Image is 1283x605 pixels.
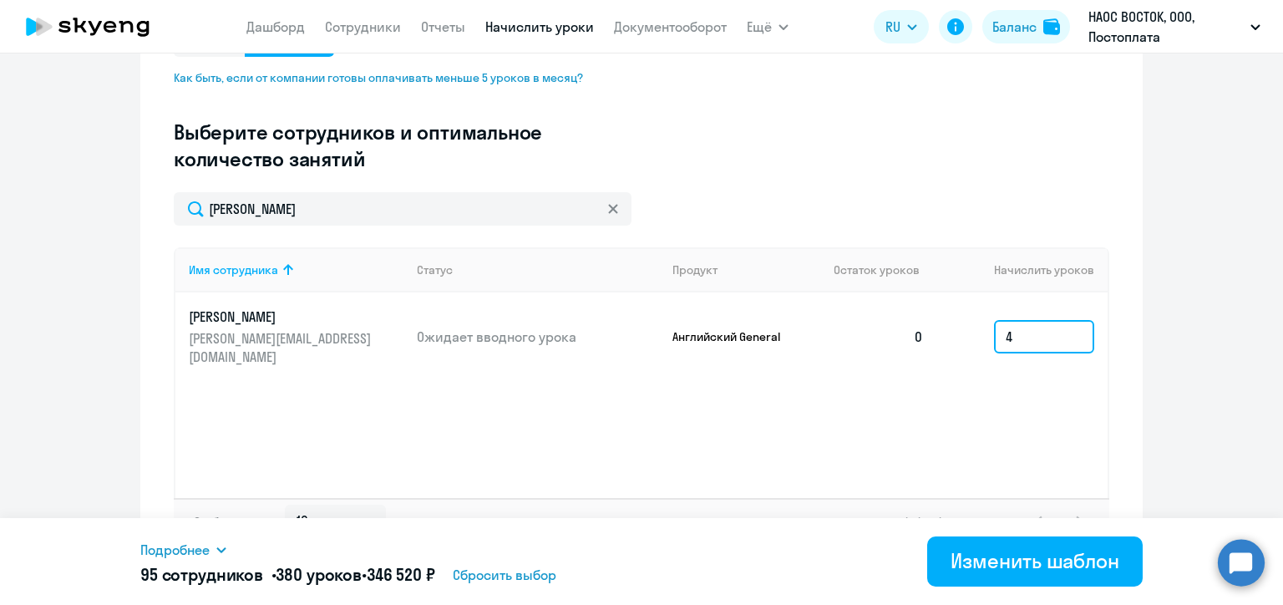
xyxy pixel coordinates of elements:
[672,329,798,344] p: Английский General
[325,18,401,35] a: Сотрудники
[982,10,1070,43] button: Балансbalance
[1088,7,1244,47] p: НАОС ВОСТОК, ООО, Постоплата
[992,17,1037,37] div: Баланс
[672,262,718,277] div: Продукт
[927,536,1143,587] button: Изменить шаблон
[276,564,362,585] span: 380 уроков
[194,514,278,529] span: Отображать по:
[189,329,376,366] p: [PERSON_NAME][EMAIL_ADDRESS][DOMAIN_NAME]
[174,70,596,85] span: Как быть, если от компании готовы оплачивать меньше 5 уроков в месяц?
[937,247,1108,292] th: Начислить уроков
[834,262,937,277] div: Остаток уроков
[189,308,403,366] a: [PERSON_NAME][PERSON_NAME][EMAIL_ADDRESS][DOMAIN_NAME]
[189,262,403,277] div: Имя сотрудника
[874,10,929,43] button: RU
[1080,7,1269,47] button: НАОС ВОСТОК, ООО, Постоплата
[834,262,920,277] span: Остаток уроков
[174,119,596,172] h3: Выберите сотрудников и оптимальное количество занятий
[905,514,1009,529] span: 1 - 1 из 1 сотрудника
[367,564,435,585] span: 346 520 ₽
[421,18,465,35] a: Отчеты
[885,17,900,37] span: RU
[951,547,1119,574] div: Изменить шаблон
[614,18,727,35] a: Документооборот
[672,262,821,277] div: Продукт
[189,308,376,326] p: [PERSON_NAME]
[1043,18,1060,35] img: balance
[485,18,594,35] a: Начислить уроки
[453,565,556,585] span: Сбросить выбор
[189,262,278,277] div: Имя сотрудника
[246,18,305,35] a: Дашборд
[747,17,772,37] span: Ещё
[140,563,434,587] h5: 95 сотрудников • •
[417,262,659,277] div: Статус
[747,10,789,43] button: Ещё
[820,292,937,381] td: 0
[174,192,631,226] input: Поиск по имени, email, продукту или статусу
[140,540,210,560] span: Подробнее
[417,328,659,346] p: Ожидает вводного урока
[417,262,453,277] div: Статус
